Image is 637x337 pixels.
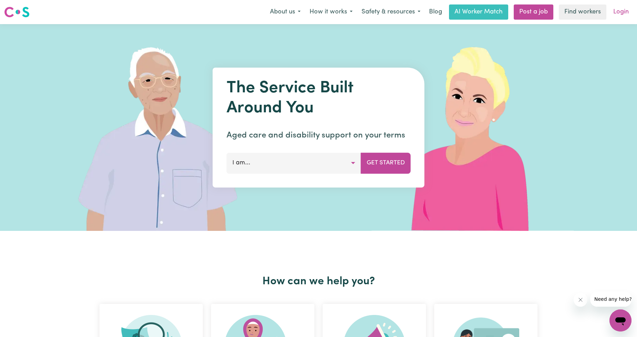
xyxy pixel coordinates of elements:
iframe: Button to launch messaging window [609,309,631,331]
a: Blog [425,4,446,20]
button: Get Started [361,153,411,173]
span: Need any help? [4,5,42,10]
a: Login [609,4,633,20]
a: Careseekers logo [4,4,30,20]
button: I am... [227,153,361,173]
p: Aged care and disability support on your terms [227,129,411,142]
button: About us [265,5,305,19]
button: Safety & resources [357,5,425,19]
h1: The Service Built Around You [227,79,411,118]
button: How it works [305,5,357,19]
img: Careseekers logo [4,6,30,18]
h2: How can we help you? [95,275,542,288]
a: Find workers [559,4,606,20]
a: AI Worker Match [449,4,508,20]
iframe: Message from company [590,292,631,307]
a: Post a job [514,4,553,20]
iframe: Close message [574,293,587,307]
